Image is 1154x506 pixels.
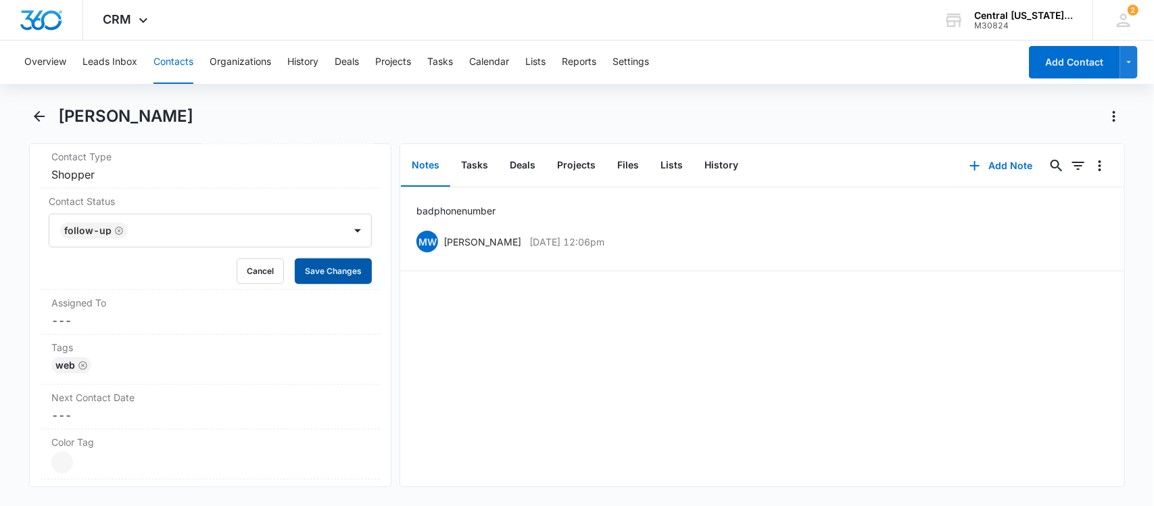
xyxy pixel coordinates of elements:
span: 2 [1128,5,1138,16]
button: Cancel [237,258,284,284]
label: Contact Type [51,149,370,164]
h1: [PERSON_NAME] [58,106,193,127]
button: Overflow Menu [1089,155,1111,177]
label: Contact Status [49,194,372,208]
button: Reports [562,41,596,84]
button: Add Contact [1029,46,1120,78]
button: Settings [612,41,649,84]
p: [DATE] 12:06pm [529,235,604,249]
div: TagsWEBRemove [41,335,381,385]
div: notifications count [1128,5,1138,16]
dd: --- [51,313,370,329]
p: [PERSON_NAME] [443,235,521,249]
label: Color Tag [51,435,370,449]
div: Contact TypeShopper [41,144,381,189]
dd: --- [51,407,370,423]
button: Notes [401,145,450,187]
p: bad phone number [416,204,496,218]
label: Next Contact Date [51,390,370,405]
button: Deals [499,145,546,187]
label: Tags [51,340,370,354]
button: Contacts [153,41,193,84]
dd: Shopper [51,166,370,183]
button: Files [606,145,650,187]
button: Save Changes [295,258,372,284]
div: Remove Follow-Up [112,226,124,235]
button: Projects [546,145,606,187]
div: account id [974,21,1073,30]
span: CRM [103,12,132,26]
button: Filters [1067,155,1089,177]
div: Color Tag [41,430,381,480]
button: Projects [375,41,411,84]
div: Follow-Up [64,226,112,235]
button: Back [29,106,50,127]
button: History [287,41,318,84]
button: Calendar [469,41,509,84]
label: Assigned To [51,296,370,310]
button: Organizations [210,41,271,84]
button: History [694,145,749,187]
span: MW [416,231,438,252]
button: Search... [1046,155,1067,177]
button: Remove [78,361,87,370]
button: Overview [24,41,66,84]
div: account name [974,10,1073,21]
div: Next Contact Date--- [41,385,381,430]
button: Leads Inbox [82,41,137,84]
div: WEB [51,357,91,373]
button: Actions [1103,106,1125,127]
button: Tasks [427,41,453,84]
div: Assigned To--- [41,290,381,335]
button: Deals [335,41,359,84]
button: Tasks [450,145,499,187]
button: Lists [650,145,694,187]
button: Add Note [956,149,1046,182]
button: Lists [525,41,546,84]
